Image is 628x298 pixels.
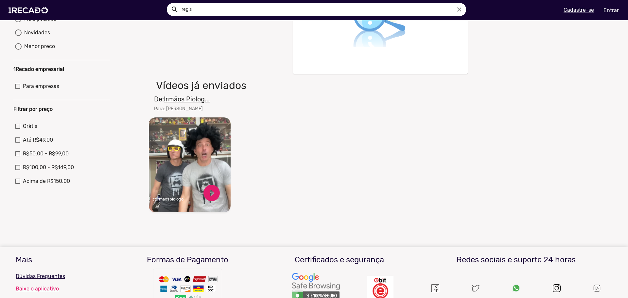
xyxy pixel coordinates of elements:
[431,284,439,292] img: Um recado,1Recado,1 recado,vídeo de famosos,site para pagar famosos,vídeos e lives exclusivas de ...
[177,3,466,16] input: Pesquisar...
[149,117,231,212] video: Seu navegador não reproduz vídeo em HTML5
[154,105,210,112] mat-card-subtitle: Para: [PERSON_NAME]
[168,3,180,15] button: Example home icon
[420,255,612,265] h3: Redes sociais e suporte 24 horas
[512,284,520,292] img: Um recado,1Recado,1 recado,vídeo de famosos,site para pagar famosos,vídeos e lives exclusivas de ...
[164,95,210,103] u: Irmãos Piolog...
[23,177,70,185] span: Acima de R$150,00
[553,284,561,292] img: instagram.svg
[599,5,623,16] a: Entrar
[117,255,259,265] h3: Formas de Pagamento
[23,122,37,130] span: Grátis
[564,7,594,13] u: Cadastre-se
[23,150,69,158] span: R$50,00 - R$99,00
[456,6,463,13] i: close
[593,284,601,292] img: Um recado,1Recado,1 recado,vídeo de famosos,site para pagar famosos,vídeos e lives exclusivas de ...
[202,183,221,203] a: play_circle_filled
[22,43,55,50] div: Menor preco
[22,29,50,37] div: Novidades
[23,164,74,171] span: R$100,00 - R$149,00
[154,94,210,104] mat-card-title: De:
[16,286,107,292] a: Baixe o aplicativo
[23,136,53,144] span: Até R$49,00
[171,6,179,13] mat-icon: Example home icon
[269,255,410,265] h3: Certificados e segurança
[153,197,183,202] u: @irmaospiologo
[16,272,107,280] p: Dúvidas Frequentes
[23,82,59,90] span: Para empresas
[472,284,480,292] img: twitter.svg
[13,106,53,112] b: Filtrar por preço
[16,255,107,265] h3: Mais
[151,79,454,92] h1: Vídeos já enviados
[13,66,64,72] b: 1Recado empresarial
